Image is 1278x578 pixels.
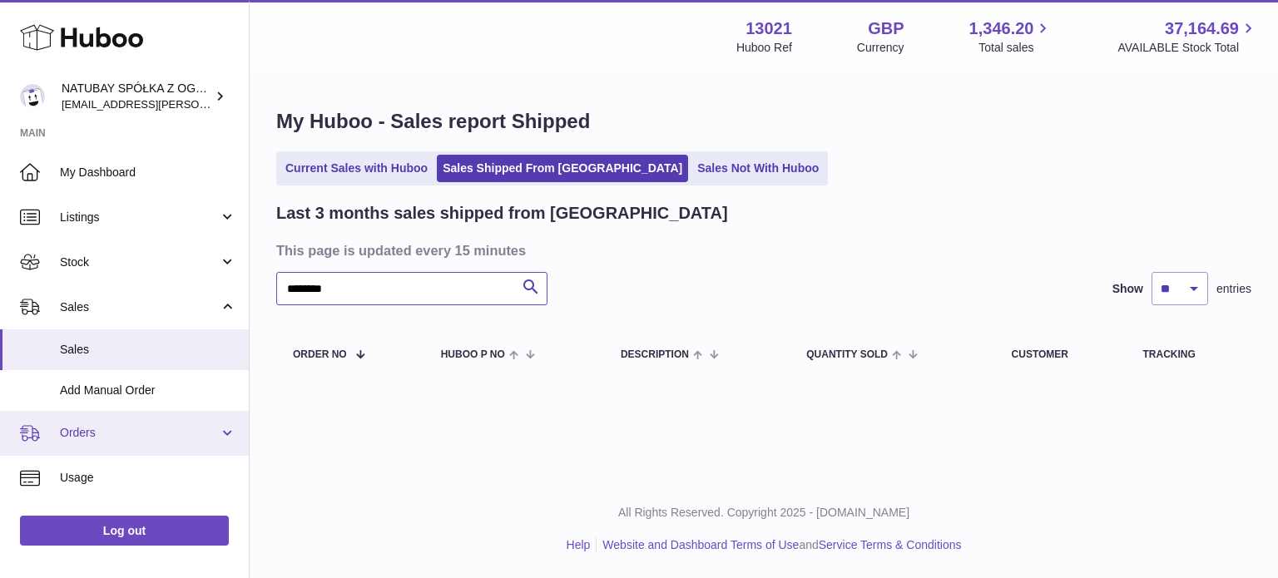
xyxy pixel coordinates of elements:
span: 1,346.20 [969,17,1034,40]
span: Sales [60,342,236,358]
span: Stock [60,254,219,270]
a: Help [567,538,591,551]
span: entries [1216,281,1251,297]
span: Listings [60,210,219,225]
div: Currency [857,40,904,56]
a: Service Terms & Conditions [819,538,962,551]
div: NATUBAY SPÓŁKA Z OGRANICZONĄ ODPOWIEDZIALNOŚCIĄ [62,81,211,112]
strong: 13021 [745,17,792,40]
a: Sales Shipped From [GEOGRAPHIC_DATA] [437,155,688,182]
label: Show [1112,281,1143,297]
h1: My Huboo - Sales report Shipped [276,108,1251,135]
a: Sales Not With Huboo [691,155,825,182]
span: Orders [60,425,219,441]
li: and [597,537,961,553]
a: Current Sales with Huboo [280,155,433,182]
span: Description [621,349,689,360]
span: My Dashboard [60,165,236,180]
a: 37,164.69 AVAILABLE Stock Total [1117,17,1258,56]
div: Customer [1012,349,1110,360]
div: Huboo Ref [736,40,792,56]
a: Log out [20,516,229,546]
span: AVAILABLE Stock Total [1117,40,1258,56]
div: Tracking [1142,349,1235,360]
span: Total sales [978,40,1053,56]
p: All Rights Reserved. Copyright 2025 - [DOMAIN_NAME] [263,505,1265,521]
strong: GBP [868,17,904,40]
a: Website and Dashboard Terms of Use [602,538,799,551]
span: Sales [60,299,219,315]
span: [EMAIL_ADDRESS][PERSON_NAME][DOMAIN_NAME] [62,97,334,111]
h2: Last 3 months sales shipped from [GEOGRAPHIC_DATA] [276,202,728,225]
h3: This page is updated every 15 minutes [276,241,1247,259]
span: Quantity Sold [806,349,888,360]
span: 37,164.69 [1165,17,1239,40]
span: Order No [293,349,347,360]
span: Usage [60,470,236,486]
span: Huboo P no [441,349,505,360]
img: kacper.antkowski@natubay.pl [20,84,45,109]
a: 1,346.20 Total sales [969,17,1053,56]
span: Add Manual Order [60,383,236,398]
